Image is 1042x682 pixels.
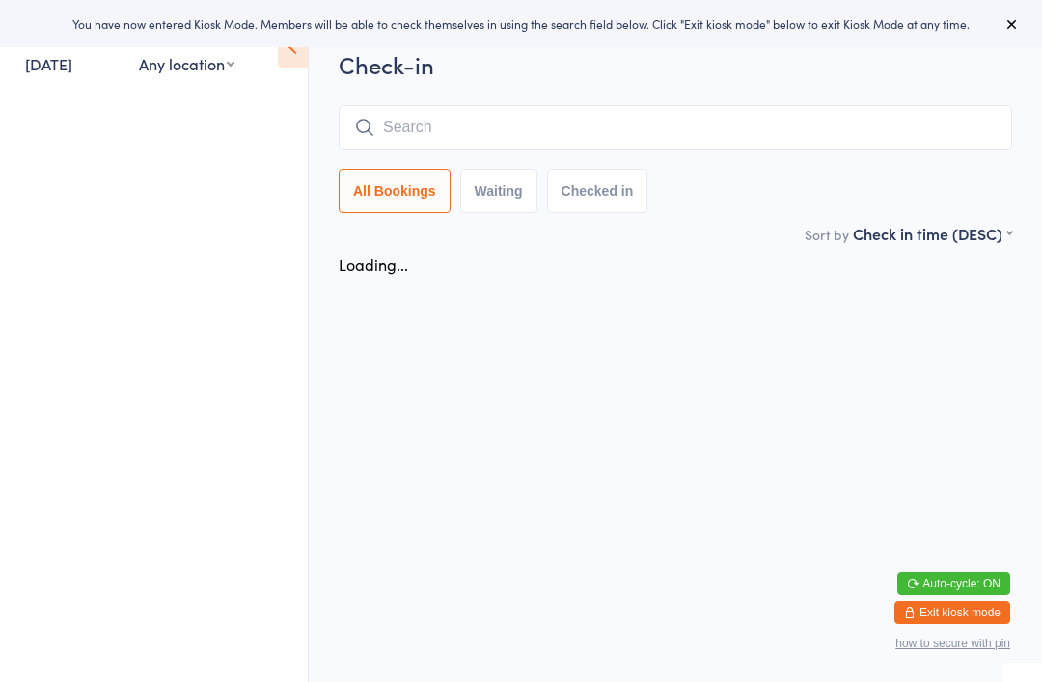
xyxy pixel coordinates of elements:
[805,225,849,244] label: Sort by
[460,169,537,213] button: Waiting
[25,53,72,74] a: [DATE]
[339,169,451,213] button: All Bookings
[339,48,1012,80] h2: Check-in
[339,254,408,275] div: Loading...
[339,105,1012,150] input: Search
[547,169,648,213] button: Checked in
[31,15,1011,32] div: You have now entered Kiosk Mode. Members will be able to check themselves in using the search fie...
[853,223,1012,244] div: Check in time (DESC)
[139,53,234,74] div: Any location
[897,572,1010,595] button: Auto-cycle: ON
[894,601,1010,624] button: Exit kiosk mode
[895,637,1010,650] button: how to secure with pin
